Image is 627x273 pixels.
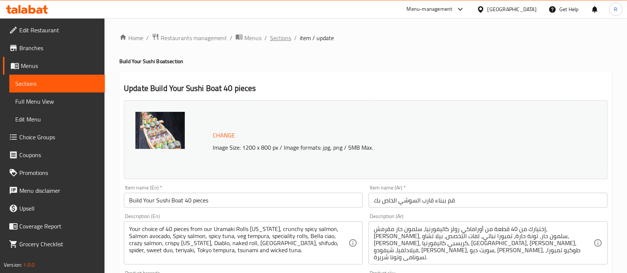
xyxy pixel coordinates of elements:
[161,33,227,42] span: Restaurants management
[264,33,267,42] li: /
[294,33,297,42] li: /
[21,61,99,70] span: Menus
[270,33,291,42] a: Sections
[3,128,105,146] a: Choice Groups
[19,26,99,35] span: Edit Restaurant
[15,79,99,88] span: Sections
[9,75,105,92] a: Sections
[3,146,105,164] a: Coupons
[3,199,105,217] a: Upsell
[369,193,607,208] input: Enter name Ar
[244,33,261,42] span: Menus
[210,128,238,143] button: Change
[4,260,22,270] span: Version:
[19,186,99,195] span: Menu disclaimer
[19,204,99,213] span: Upsell
[129,225,348,261] textarea: Your choice of 40 pieces from our Uramaki Rolls [US_STATE], crunchy spicy salmon, Salmon avocado,...
[3,57,105,75] a: Menus
[19,240,99,248] span: Grocery Checklist
[374,225,593,261] textarea: إختيارك من 40 قطعة من أوراماكي رولز كاليفورنيا، سلمون حار مقرمش، [PERSON_NAME]، سلمون حار، تونة ح...
[407,5,453,14] div: Menu-management
[3,164,105,182] a: Promotions
[3,235,105,253] a: Grocery Checklist
[119,58,612,65] h4: Build Your Sushi Boat section
[210,143,555,152] p: Image Size: 1200 x 800 px / Image formats: jpg, png / 5MB Max.
[3,21,105,39] a: Edit Restaurant
[15,97,99,106] span: Full Menu View
[3,182,105,199] a: Menu disclaimer
[19,150,99,159] span: Coupons
[19,222,99,231] span: Coverage Report
[488,5,537,13] div: [GEOGRAPHIC_DATA]
[119,33,612,43] nav: breadcrumb
[19,168,99,177] span: Promotions
[3,39,105,57] a: Branches
[152,33,227,43] a: Restaurants management
[15,115,99,124] span: Edit Menu
[3,217,105,235] a: Coverage Report
[124,83,608,94] h2: Update Build Your Sushi Boat 40 pieces
[9,92,105,110] a: Full Menu View
[135,112,185,149] img: mmw_638671973756358674
[23,260,35,270] span: 1.0.0
[19,133,99,142] span: Choice Groups
[213,130,235,141] span: Change
[9,110,105,128] a: Edit Menu
[230,33,232,42] li: /
[19,43,99,52] span: Branches
[146,33,149,42] li: /
[119,33,143,42] a: Home
[300,33,334,42] span: item / update
[614,5,617,13] span: R
[124,193,363,208] input: Enter name En
[235,33,261,43] a: Menus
